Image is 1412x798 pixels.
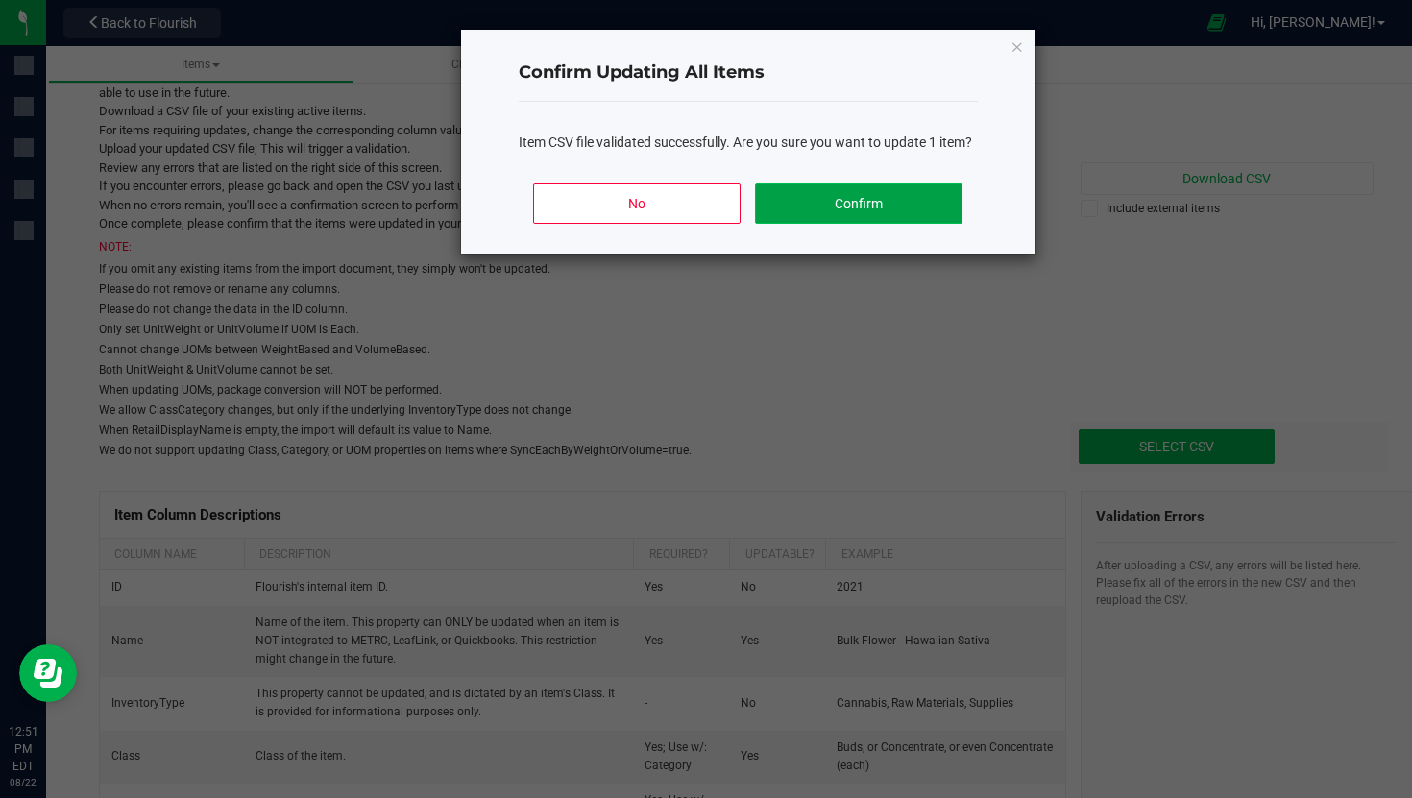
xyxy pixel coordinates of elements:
h4: Confirm Updating All Items [519,60,978,85]
div: Item CSV file validated successfully. Are you sure you want to update 1 item? [519,133,978,153]
button: Close [1010,35,1024,58]
iframe: Resource center [19,644,77,702]
button: Confirm [755,183,962,224]
button: No [533,183,740,224]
